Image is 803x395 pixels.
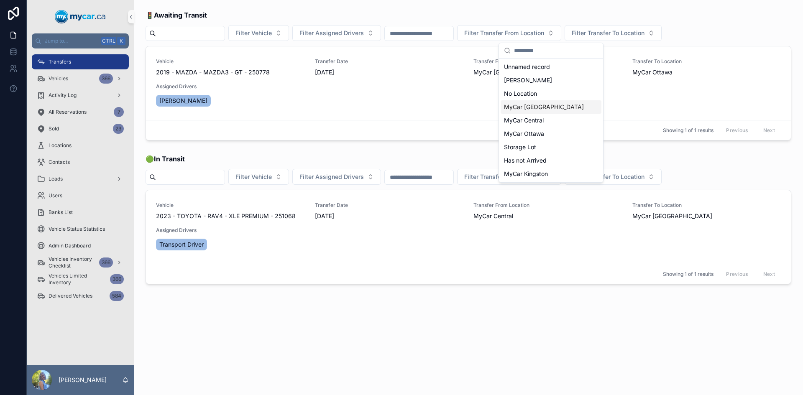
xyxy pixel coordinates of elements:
[49,293,92,299] span: Delivered Vehicles
[32,171,129,186] a: Leads
[504,63,550,71] span: Unnamed record
[27,48,134,314] div: scrollable content
[49,273,107,286] span: Vehicles Limited Inventory
[49,125,59,132] span: Sold
[146,10,207,20] span: 🚦
[49,159,70,166] span: Contacts
[99,257,113,268] div: 366
[473,58,622,65] span: Transfer From Location
[315,202,464,209] span: Transfer Date
[146,154,185,164] span: 🟢
[156,58,305,65] span: Vehicle
[32,33,129,48] button: Jump to...CtrlK
[504,89,537,98] span: No Location
[32,104,129,120] a: All Reservations7
[59,376,107,384] p: [PERSON_NAME]
[146,190,791,264] a: Vehicle2023 - TOYOTA - RAV4 - XLE PREMIUM - 251068Transfer Date[DATE]Transfer From LocationMyCar ...
[228,25,289,41] button: Select Button
[632,202,781,209] span: Transfer To Location
[235,29,272,37] span: Filter Vehicle
[156,212,296,220] span: 2023 - TOYOTA - RAV4 - XLE PREMIUM - 251068
[49,226,105,232] span: Vehicle Status Statistics
[292,25,381,41] button: Select Button
[154,155,185,163] strong: In Transit
[32,238,129,253] a: Admin Dashboard
[45,38,98,44] span: Jump to...
[49,256,96,269] span: Vehicles Inventory Checklist
[464,29,544,37] span: Filter Transfer From Location
[504,116,544,125] span: MyCar Central
[473,202,622,209] span: Transfer From Location
[32,205,129,220] a: Banks List
[32,222,129,237] a: Vehicle Status Statistics
[146,46,791,120] a: Vehicle2019 - MAZDA - MAZDA3 - GT - 250778Transfer Date[DATE]Transfer From LocationMyCar [GEOGRAP...
[504,170,548,178] span: MyCar Kingston
[113,124,124,134] div: 23
[156,227,305,234] span: Assigned Drivers
[473,212,513,220] span: MyCar Central
[32,255,129,270] a: Vehicles Inventory Checklist366
[228,169,289,185] button: Select Button
[110,274,124,284] div: 366
[156,68,270,76] span: 2019 - MAZDA - MAZDA3 - GT - 250778
[114,107,124,117] div: 7
[156,83,305,90] span: Assigned Drivers
[292,169,381,185] button: Select Button
[464,173,544,181] span: Filter Transfer From Location
[32,288,129,303] a: Delivered Vehicles584
[663,127,713,134] span: Showing 1 of 1 results
[49,176,63,182] span: Leads
[159,97,207,105] span: [PERSON_NAME]
[504,156,547,165] span: Has not Arrived
[99,74,113,84] div: 366
[572,29,644,37] span: Filter Transfer To Location
[315,212,464,220] span: [DATE]
[154,11,207,19] strong: Awaiting Transit
[504,130,544,138] span: MyCar Ottawa
[32,54,129,69] a: Transfers
[315,68,464,76] span: [DATE]
[32,121,129,136] a: Sold23
[49,109,87,115] span: All Reservations
[504,103,584,111] span: MyCar [GEOGRAPHIC_DATA]
[565,169,662,185] button: Select Button
[504,143,536,151] span: Storage Lot
[32,71,129,86] a: Vehicles366
[32,88,129,103] a: Activity Log
[32,272,129,287] a: Vehicles Limited Inventory366
[49,209,73,216] span: Banks List
[101,37,116,45] span: Ctrl
[315,58,464,65] span: Transfer Date
[159,240,204,249] span: Transport Driver
[32,138,129,153] a: Locations
[457,25,561,41] button: Select Button
[632,68,673,76] span: MyCar Ottawa
[632,212,712,220] span: MyCar [GEOGRAPHIC_DATA]
[663,271,713,278] span: Showing 1 of 1 results
[118,38,125,44] span: K
[457,169,561,185] button: Select Button
[49,142,72,149] span: Locations
[49,242,91,249] span: Admin Dashboard
[49,59,71,65] span: Transfers
[299,173,364,181] span: Filter Assigned Drivers
[473,68,553,76] span: MyCar [GEOGRAPHIC_DATA]
[504,76,552,84] span: [PERSON_NAME]
[49,192,62,199] span: Users
[55,10,106,23] img: App logo
[156,202,305,209] span: Vehicle
[32,155,129,170] a: Contacts
[235,173,272,181] span: Filter Vehicle
[49,92,77,99] span: Activity Log
[499,59,603,182] div: Suggestions
[49,75,68,82] span: Vehicles
[565,25,662,41] button: Select Button
[632,58,781,65] span: Transfer To Location
[299,29,364,37] span: Filter Assigned Drivers
[110,291,124,301] div: 584
[32,188,129,203] a: Users
[572,173,644,181] span: Filter Transfer To Location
